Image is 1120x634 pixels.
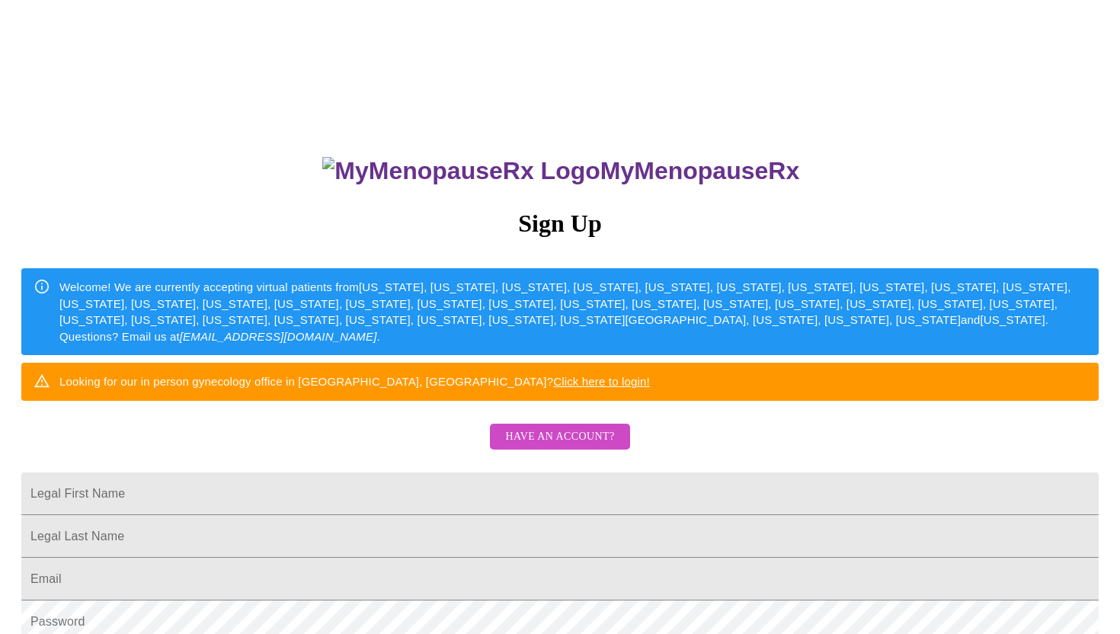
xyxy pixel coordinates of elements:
div: Looking for our in person gynecology office in [GEOGRAPHIC_DATA], [GEOGRAPHIC_DATA]? [59,367,650,395]
div: Welcome! We are currently accepting virtual patients from [US_STATE], [US_STATE], [US_STATE], [US... [59,273,1086,351]
span: Have an account? [505,427,614,447]
a: Have an account? [486,440,633,453]
em: [EMAIL_ADDRESS][DOMAIN_NAME] [180,330,377,343]
h3: Sign Up [21,210,1099,238]
img: MyMenopauseRx Logo [322,157,600,185]
button: Have an account? [490,424,629,450]
a: Click here to login! [553,375,650,388]
h3: MyMenopauseRx [24,157,1099,185]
